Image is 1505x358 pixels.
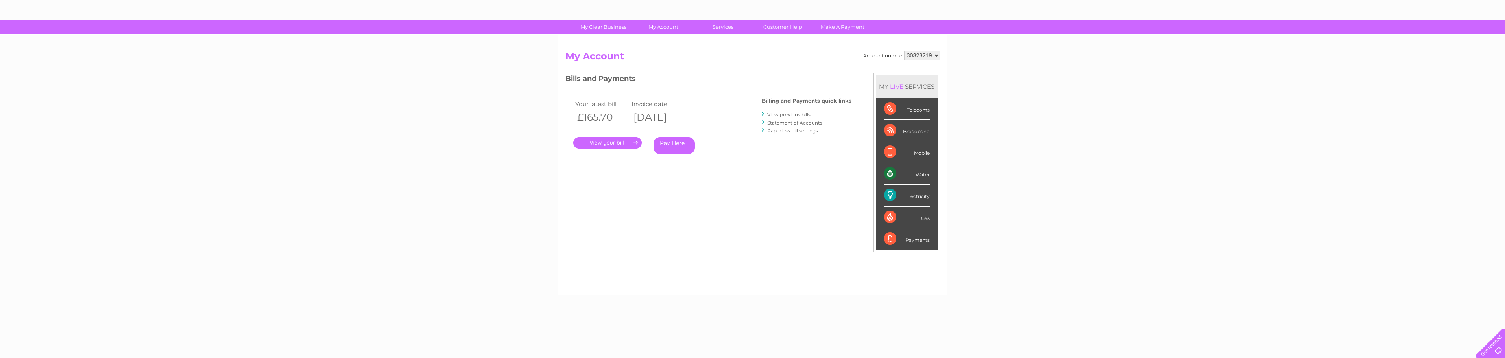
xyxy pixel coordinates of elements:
[762,98,851,104] h4: Billing and Payments quick links
[888,83,905,90] div: LIVE
[573,137,642,149] a: .
[630,99,686,109] td: Invoice date
[884,228,930,250] div: Payments
[884,141,930,163] div: Mobile
[750,20,815,34] a: Customer Help
[571,20,636,34] a: My Clear Business
[631,20,696,34] a: My Account
[654,137,695,154] a: Pay Here
[565,73,851,87] h3: Bills and Payments
[767,112,811,117] a: View previous bills
[573,99,630,109] td: Your latest bill
[884,163,930,185] div: Water
[630,109,686,125] th: [DATE]
[565,51,940,66] h2: My Account
[884,98,930,120] div: Telecoms
[884,120,930,141] div: Broadband
[573,109,630,125] th: £165.70
[810,20,875,34] a: Make A Payment
[876,75,938,98] div: MY SERVICES
[863,51,940,60] div: Account number
[884,207,930,228] div: Gas
[691,20,755,34] a: Services
[767,128,818,134] a: Paperless bill settings
[884,185,930,206] div: Electricity
[767,120,822,126] a: Statement of Accounts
